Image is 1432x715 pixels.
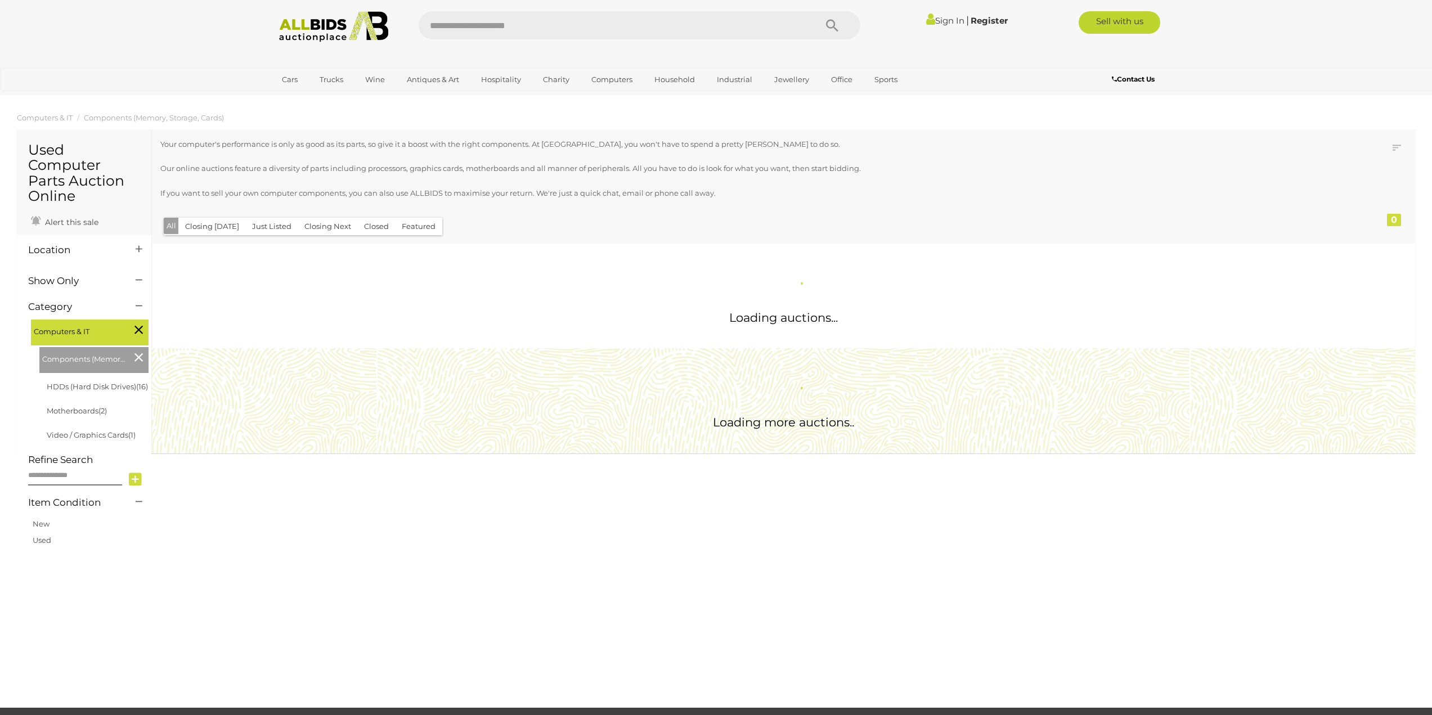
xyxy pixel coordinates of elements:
a: Computers & IT [17,113,73,122]
p: Your computer's performance is only as good as its parts, so give it a boost with the right compo... [160,138,1294,151]
a: Antiques & Art [399,70,466,89]
a: New [33,519,50,528]
h4: Refine Search [28,455,149,465]
a: [GEOGRAPHIC_DATA] [275,89,369,107]
h1: Used Computer Parts Auction Online [28,142,140,204]
a: Alert this sale [28,213,101,230]
span: Loading more auctions.. [713,415,854,429]
button: Search [804,11,860,39]
button: Featured [395,218,442,235]
span: (1) [128,430,136,439]
img: Allbids.com.au [273,11,395,42]
a: Hospitality [474,70,528,89]
a: Computers [584,70,640,89]
b: Contact Us [1112,75,1155,83]
span: Computers & IT [34,322,118,338]
a: Contact Us [1112,73,1157,86]
button: Closed [357,218,396,235]
span: Components (Memory, Storage, Cards) [42,350,127,366]
button: Closing Next [298,218,358,235]
a: Register [971,15,1008,26]
a: Trucks [312,70,351,89]
a: Household [647,70,702,89]
a: Components (Memory, Storage, Cards) [84,113,224,122]
a: Motherboards(2) [47,406,107,415]
h4: Category [28,302,119,312]
button: Closing [DATE] [178,218,246,235]
a: Office [824,70,860,89]
span: (16) [136,382,148,391]
p: Our online auctions feature a diversity of parts including processors, graphics cards, motherboar... [160,162,1294,175]
a: HDDs (Hard Disk Drives)(16) [47,382,148,391]
span: Alert this sale [42,217,98,227]
button: All [164,218,179,234]
span: (2) [98,406,107,415]
a: Wine [358,70,392,89]
h4: Item Condition [28,497,119,508]
a: Jewellery [767,70,816,89]
span: Loading auctions... [729,311,838,325]
a: Video / Graphics Cards(1) [47,430,136,439]
a: Used [33,536,51,545]
div: 0 [1387,214,1401,226]
a: Industrial [710,70,760,89]
a: Charity [536,70,577,89]
a: Cars [275,70,305,89]
a: Sports [867,70,905,89]
p: If you want to sell your own computer components, you can also use ALLBIDS to maximise your retur... [160,187,1294,200]
h4: Show Only [28,276,119,286]
button: Just Listed [245,218,298,235]
a: Sell with us [1079,11,1160,34]
a: Sign In [926,15,964,26]
span: | [966,14,969,26]
h4: Location [28,245,119,255]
